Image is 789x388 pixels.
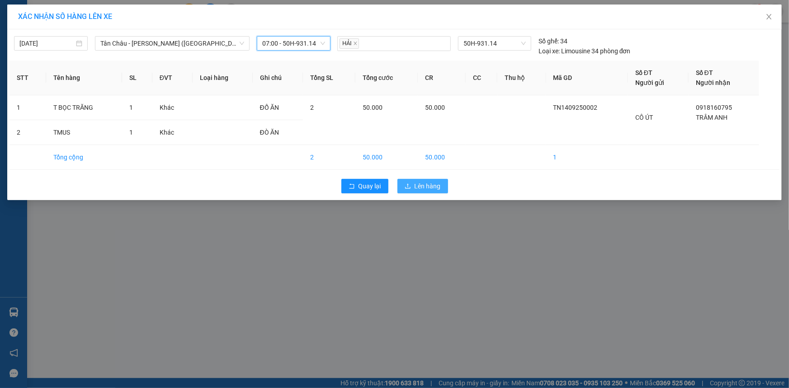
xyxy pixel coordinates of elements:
[546,145,628,170] td: 1
[756,5,782,30] button: Close
[46,95,122,120] td: T BỌC TRĂNG
[303,145,355,170] td: 2
[341,179,388,193] button: rollbackQuay lại
[100,37,244,50] span: Tân Châu - Hồ Chí Minh (Giường)
[363,104,383,111] span: 50.000
[129,104,133,111] span: 1
[46,61,122,95] th: Tên hàng
[497,61,546,95] th: Thu hộ
[546,61,628,95] th: Mã GD
[260,104,279,111] span: ĐỒ ĂN
[193,61,253,95] th: Loại hàng
[696,69,713,76] span: Số ĐT
[46,145,122,170] td: Tổng cộng
[262,37,325,50] span: 07:00 - 50H-931.14
[539,36,559,46] span: Số ghế:
[19,38,74,48] input: 14/09/2025
[553,104,598,111] span: TN1409250002
[463,37,526,50] span: 50H-931.14
[765,13,773,20] span: close
[696,114,728,121] span: TRÂM ANH
[466,61,497,95] th: CC
[405,183,411,190] span: upload
[425,104,445,111] span: 50.000
[129,129,133,136] span: 1
[152,95,193,120] td: Khác
[152,120,193,145] td: Khác
[359,181,381,191] span: Quay lại
[310,104,314,111] span: 2
[415,181,441,191] span: Lên hàng
[349,183,355,190] span: rollback
[340,38,359,49] span: HẢI
[539,46,560,56] span: Loại xe:
[355,61,418,95] th: Tổng cước
[539,36,567,46] div: 34
[46,120,122,145] td: TMUS
[418,145,466,170] td: 50.000
[635,114,653,121] span: CÔ ÚT
[635,69,652,76] span: Số ĐT
[152,61,193,95] th: ĐVT
[253,61,303,95] th: Ghi chú
[696,104,732,111] span: 0918160795
[9,61,46,95] th: STT
[122,61,152,95] th: SL
[303,61,355,95] th: Tổng SL
[9,120,46,145] td: 2
[18,12,112,21] span: XÁC NHẬN SỐ HÀNG LÊN XE
[260,129,279,136] span: ĐÒ ĂN
[397,179,448,193] button: uploadLên hàng
[418,61,466,95] th: CR
[539,46,631,56] div: Limousine 34 phòng đơn
[355,145,418,170] td: 50.000
[239,41,245,46] span: down
[353,41,358,46] span: close
[9,95,46,120] td: 1
[635,79,664,86] span: Người gửi
[696,79,730,86] span: Người nhận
